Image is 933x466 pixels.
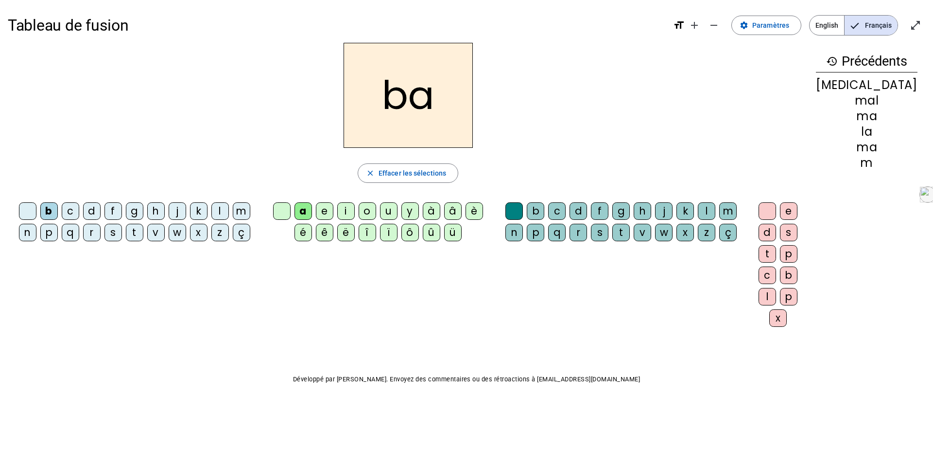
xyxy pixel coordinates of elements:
div: b [40,202,58,220]
div: v [147,224,165,241]
div: d [759,224,776,241]
div: x [676,224,694,241]
div: ï [380,224,397,241]
div: c [759,267,776,284]
div: d [83,202,101,220]
div: m [233,202,250,220]
div: g [126,202,143,220]
div: k [676,202,694,220]
div: j [169,202,186,220]
div: q [548,224,566,241]
mat-icon: open_in_full [910,19,921,31]
div: m [816,157,917,169]
mat-icon: remove [708,19,720,31]
mat-icon: format_size [673,19,685,31]
div: v [634,224,651,241]
div: s [591,224,608,241]
div: r [83,224,101,241]
div: u [380,202,397,220]
div: h [634,202,651,220]
div: x [190,224,207,241]
span: Paramètres [752,19,789,31]
div: c [548,202,566,220]
div: ma [816,110,917,122]
div: n [505,224,523,241]
div: [MEDICAL_DATA] [816,79,917,91]
mat-icon: close [366,169,375,178]
div: t [612,224,630,241]
div: t [126,224,143,241]
div: q [62,224,79,241]
mat-icon: add [689,19,700,31]
span: Français [845,16,898,35]
div: a [294,202,312,220]
div: i [337,202,355,220]
span: Effacer les sélections [379,167,446,179]
div: ô [401,224,419,241]
div: b [780,267,797,284]
div: e [316,202,333,220]
div: e [780,202,797,220]
button: Entrer en plein écran [906,16,925,35]
div: b [527,202,544,220]
mat-icon: history [826,55,838,67]
div: o [359,202,376,220]
div: la [816,126,917,138]
h2: ba [344,43,473,148]
div: t [759,245,776,263]
div: m [719,202,737,220]
div: d [570,202,587,220]
div: f [591,202,608,220]
div: x [769,309,787,327]
div: s [104,224,122,241]
p: Développé par [PERSON_NAME]. Envoyez des commentaires ou des rétroactions à [EMAIL_ADDRESS][DOMAI... [8,374,925,385]
div: z [211,224,229,241]
h1: Tableau de fusion [8,10,665,41]
div: ma [816,142,917,153]
div: è [466,202,483,220]
div: w [169,224,186,241]
div: à [423,202,440,220]
div: p [780,288,797,305]
div: p [527,224,544,241]
div: î [359,224,376,241]
div: s [780,224,797,241]
div: â [444,202,462,220]
h3: Précédents [816,51,917,72]
div: g [612,202,630,220]
button: Augmenter la taille de la police [685,16,704,35]
div: p [40,224,58,241]
div: ê [316,224,333,241]
div: ç [719,224,737,241]
button: Paramètres [731,16,801,35]
div: f [104,202,122,220]
div: û [423,224,440,241]
div: l [759,288,776,305]
div: é [294,224,312,241]
button: Effacer les sélections [358,163,458,183]
div: l [698,202,715,220]
div: mal [816,95,917,107]
div: n [19,224,36,241]
div: y [401,202,419,220]
div: z [698,224,715,241]
mat-button-toggle-group: Language selection [809,15,898,36]
div: p [780,245,797,263]
div: r [570,224,587,241]
div: j [655,202,673,220]
mat-icon: settings [740,21,748,30]
div: ü [444,224,462,241]
span: English [810,16,844,35]
div: c [62,202,79,220]
div: k [190,202,207,220]
div: ë [337,224,355,241]
button: Diminuer la taille de la police [704,16,724,35]
div: ç [233,224,250,241]
div: h [147,202,165,220]
div: w [655,224,673,241]
div: l [211,202,229,220]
